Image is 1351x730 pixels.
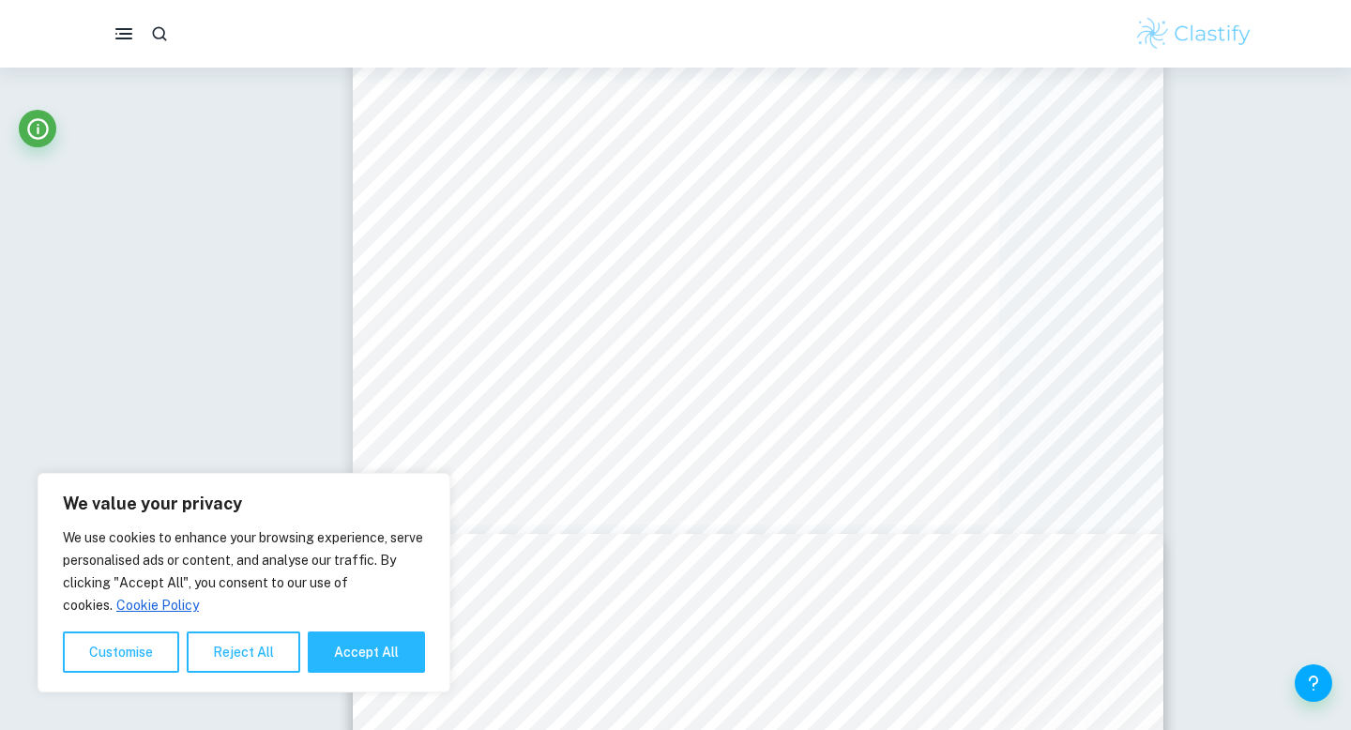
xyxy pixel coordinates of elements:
[308,631,425,673] button: Accept All
[19,110,56,147] button: Info
[1295,664,1332,702] button: Help and Feedback
[187,631,300,673] button: Reject All
[115,597,200,614] a: Cookie Policy
[63,631,179,673] button: Customise
[63,493,425,515] p: We value your privacy
[63,526,425,616] p: We use cookies to enhance your browsing experience, serve personalised ads or content, and analys...
[1134,15,1253,53] img: Clastify logo
[38,473,450,692] div: We value your privacy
